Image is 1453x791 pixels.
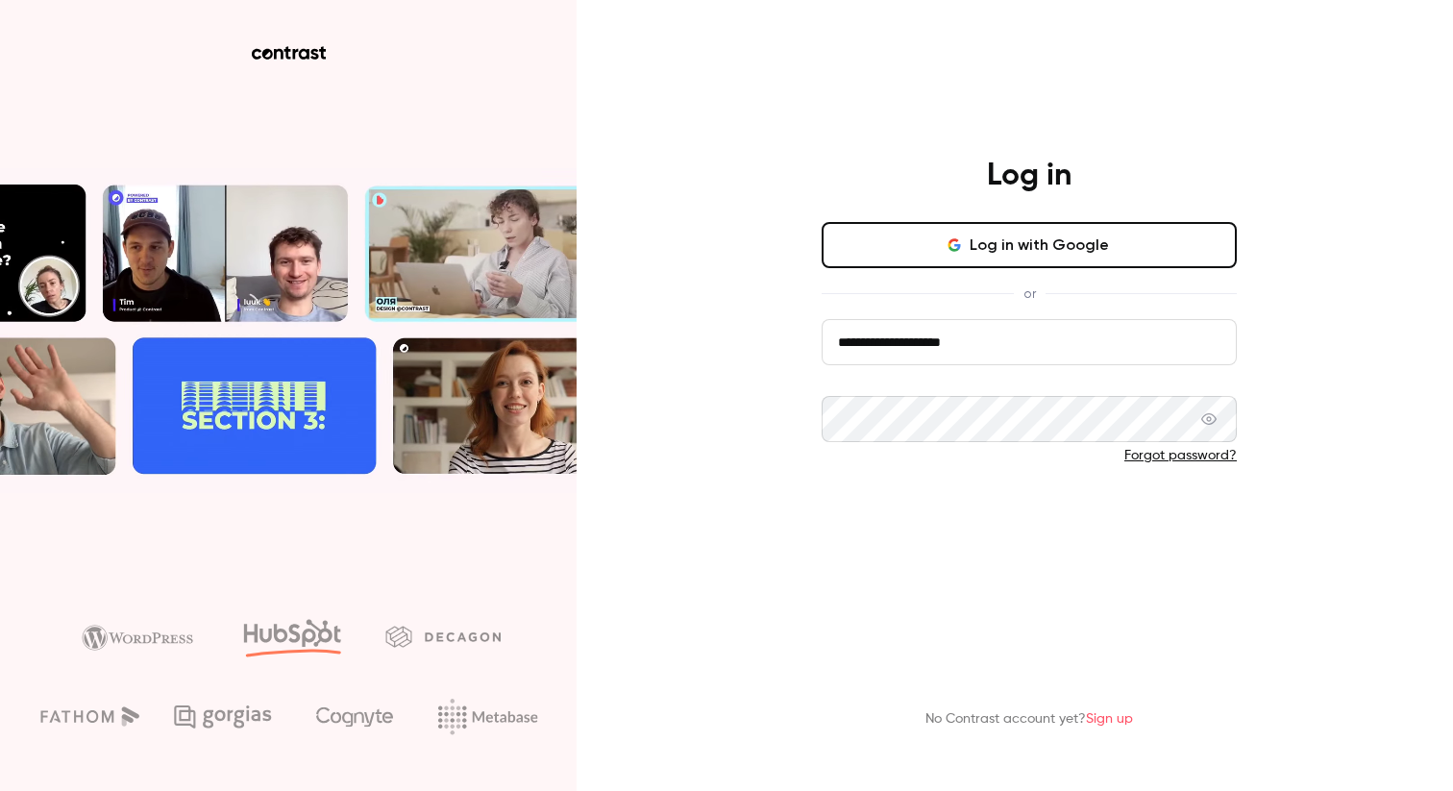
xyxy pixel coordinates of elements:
[385,626,501,647] img: decagon
[822,496,1237,542] button: Log in
[925,709,1133,729] p: No Contrast account yet?
[1014,284,1046,304] span: or
[1124,449,1237,462] a: Forgot password?
[1086,712,1133,726] a: Sign up
[822,222,1237,268] button: Log in with Google
[987,157,1071,195] h4: Log in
